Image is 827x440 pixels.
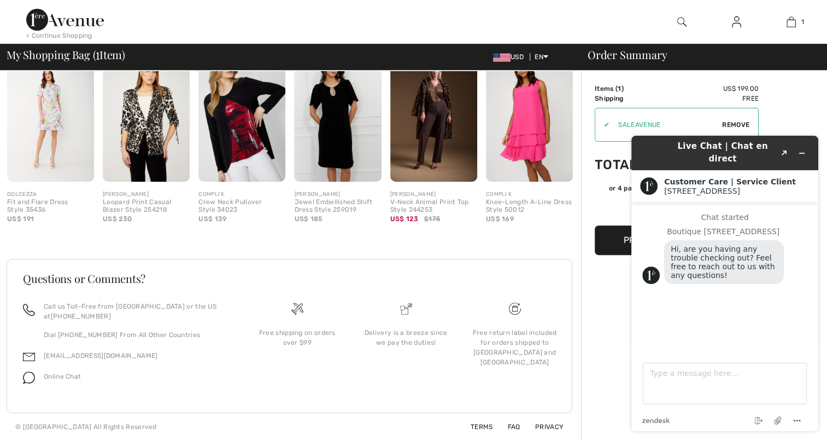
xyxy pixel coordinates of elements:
div: © [GEOGRAPHIC_DATA] All Rights Reserved [15,422,157,432]
span: My Shopping Bag ( Item) [7,49,125,60]
span: EN [535,53,548,61]
h3: Questions or Comments? [23,273,556,284]
div: or 4 payments of with [609,183,759,193]
div: COMPLI K [486,190,573,199]
div: Knee-Length A-Line Dress Style 50012 [486,199,573,214]
div: COMPLI K [198,190,285,199]
div: < Continue Shopping [26,31,92,40]
div: Crew Neck Pullover Style 34023 [198,199,285,214]
div: Fit and Flare Dress Style 35436 [7,199,94,214]
a: Privacy [522,423,564,431]
div: V-Neck Animal Print Top Style 244253 [390,199,477,214]
div: Free shipping on orders over $99 [251,328,343,348]
div: [PERSON_NAME] [294,190,381,199]
span: 1 [801,17,804,27]
img: Leopard Print Casual Blazer Style 254218 [103,51,190,182]
img: Crew Neck Pullover Style 34023 [198,51,285,182]
a: 1 [764,15,818,28]
span: Chat [24,8,46,18]
a: [EMAIL_ADDRESS][DOMAIN_NAME] [44,352,157,360]
span: USD [493,53,528,61]
img: Knee-Length A-Line Dress Style 50012 [486,51,573,182]
img: Fit and Flare Dress Style 35436 [7,51,94,182]
img: 1ère Avenue [26,9,104,31]
div: Delivery is a breeze since we pay the duties! [360,328,451,348]
img: email [23,351,35,363]
a: FAQ [495,423,520,431]
button: Proceed to Checkout [595,225,759,255]
img: search the website [677,15,687,28]
img: chat [23,372,35,384]
div: [PERSON_NAME] [390,190,477,199]
td: US$ 199.00 [655,84,759,94]
span: US$ 139 [198,215,226,223]
img: Free shipping on orders over $99 [509,303,521,315]
img: Delivery is a breeze since we pay the duties! [400,303,412,315]
a: [PHONE_NUMBER] [51,312,111,320]
div: Order Summary [574,49,820,60]
div: Jewel Embellished Shift Dress Style 259019 [294,199,381,214]
input: Promo code [609,108,722,141]
iframe: Find more information here [623,127,827,440]
div: [PERSON_NAME] [103,190,190,199]
span: $175 [424,214,440,224]
span: US$ 123 [390,215,418,223]
a: Terms [458,423,493,431]
td: Shipping [595,94,655,103]
iframe: PayPal-paypal [595,197,759,222]
img: US Dollar [493,53,511,62]
td: Items ( ) [595,84,655,94]
img: Jewel Embellished Shift Dress Style 259019 [294,51,381,182]
img: My Info [732,15,741,28]
span: US$ 230 [103,215,132,223]
td: Total [595,146,655,183]
span: 1 [618,85,621,92]
div: Free return label included for orders shipped to [GEOGRAPHIC_DATA] and [GEOGRAPHIC_DATA] [469,328,560,367]
div: DOLCEZZA [7,190,94,199]
div: or 4 payments ofUS$ 49.75withSezzle Click to learn more about Sezzle [595,183,759,197]
p: Call us Toll-Free from [GEOGRAPHIC_DATA] or the US at [44,302,230,321]
a: Sign In [723,15,750,29]
div: Leopard Print Casual Blazer Style 254218 [103,199,190,214]
span: 1 [96,47,99,61]
td: Free [655,94,759,103]
img: V-Neck Animal Print Top Style 244253 [390,51,477,182]
p: Dial [PHONE_NUMBER] From All Other Countries [44,330,230,340]
img: Free shipping on orders over $99 [291,303,303,315]
span: Online Chat [44,373,81,380]
span: US$ 191 [7,215,34,223]
span: US$ 185 [294,215,322,223]
img: My Bag [787,15,796,28]
span: Remove [722,120,749,130]
div: ✔ [595,120,609,130]
img: call [23,304,35,316]
span: US$ 169 [486,215,514,223]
